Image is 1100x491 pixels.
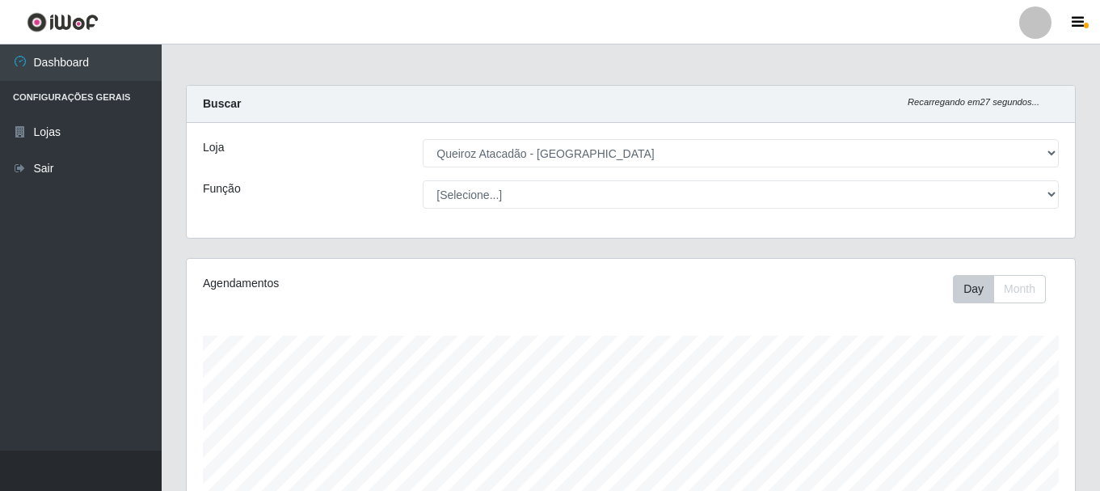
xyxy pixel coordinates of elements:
[203,275,546,292] div: Agendamentos
[953,275,1046,303] div: First group
[953,275,1059,303] div: Toolbar with button groups
[203,139,224,156] label: Loja
[993,275,1046,303] button: Month
[908,97,1039,107] i: Recarregando em 27 segundos...
[203,97,241,110] strong: Buscar
[953,275,994,303] button: Day
[27,12,99,32] img: CoreUI Logo
[203,180,241,197] label: Função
